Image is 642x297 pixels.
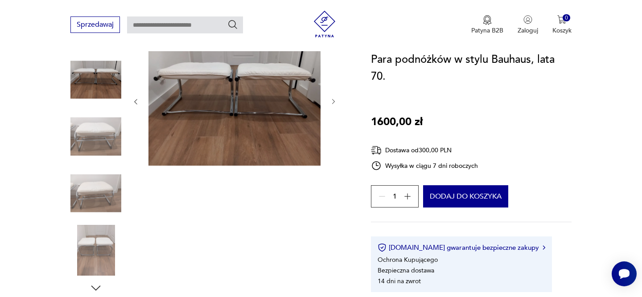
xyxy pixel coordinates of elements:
[378,277,421,285] li: 14 dni na zwrot
[371,51,571,85] h1: Para podnóżków w stylu Bauhaus, lata 70.
[70,54,121,105] img: Zdjęcie produktu Para podnóżków w stylu Bauhaus, lata 70.
[371,114,423,130] p: 1600,00 zł
[378,256,438,264] li: Ochrona Kupującego
[612,261,637,286] iframe: Smartsupp widget button
[423,185,508,207] button: Dodaj do koszyka
[371,145,382,156] img: Ikona dostawy
[523,15,532,24] img: Ikonka użytkownika
[518,26,538,35] p: Zaloguj
[70,111,121,162] img: Zdjęcie produktu Para podnóżków w stylu Bauhaus, lata 70.
[378,243,545,252] button: [DOMAIN_NAME] gwarantuje bezpieczne zakupy
[70,225,121,276] img: Zdjęcie produktu Para podnóżków w stylu Bauhaus, lata 70.
[471,15,503,35] button: Patyna B2B
[483,15,492,25] img: Ikona medalu
[70,22,120,28] a: Sprzedawaj
[371,160,478,171] div: Wysyłka w ciągu 7 dni roboczych
[378,243,387,252] img: Ikona certyfikatu
[393,194,397,199] span: 1
[311,11,338,37] img: Patyna - sklep z meblami i dekoracjami vintage
[70,16,120,33] button: Sprzedawaj
[148,37,321,166] img: Zdjęcie produktu Para podnóżków w stylu Bauhaus, lata 70.
[471,26,503,35] p: Patyna B2B
[518,15,538,35] button: Zaloguj
[378,266,434,275] li: Bezpieczna dostawa
[563,14,570,22] div: 0
[552,15,572,35] button: 0Koszyk
[371,145,478,156] div: Dostawa od 300,00 PLN
[557,15,566,24] img: Ikona koszyka
[70,168,121,219] img: Zdjęcie produktu Para podnóżków w stylu Bauhaus, lata 70.
[543,245,545,250] img: Ikona strzałki w prawo
[471,15,503,35] a: Ikona medaluPatyna B2B
[227,19,238,30] button: Szukaj
[552,26,572,35] p: Koszyk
